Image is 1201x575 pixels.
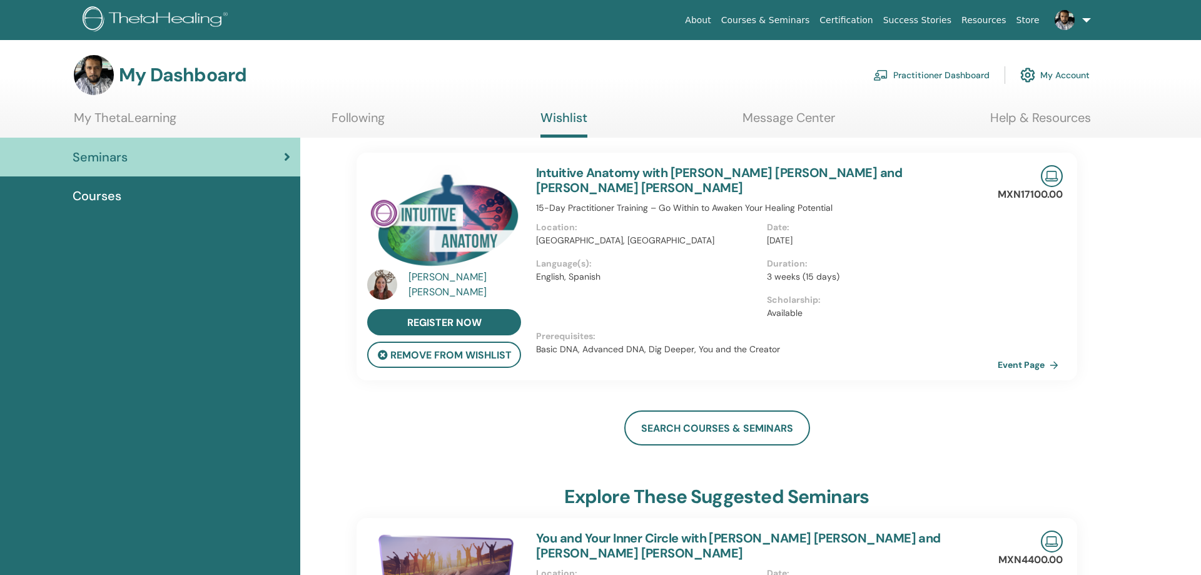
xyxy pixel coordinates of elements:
a: Event Page [998,355,1063,374]
p: [DATE] [767,234,990,247]
a: About [680,9,716,32]
p: 3 weeks (15 days) [767,270,990,283]
a: Success Stories [878,9,956,32]
a: [PERSON_NAME] [PERSON_NAME] [408,270,524,300]
p: Duration : [767,257,990,270]
a: search courses & seminars [624,410,810,445]
span: Courses [73,186,121,205]
img: Live Online Seminar [1041,531,1063,552]
h3: explore these suggested seminars [564,486,869,508]
a: Resources [956,9,1011,32]
p: 15-Day Practitioner Training – Go Within to Awaken Your Healing Potential [536,201,998,215]
a: My Account [1020,61,1090,89]
a: Intuitive Anatomy with [PERSON_NAME] [PERSON_NAME] and [PERSON_NAME] [PERSON_NAME] [536,165,902,196]
a: Help & Resources [990,110,1091,135]
p: Language(s) : [536,257,759,270]
p: Date : [767,221,990,234]
a: Certification [814,9,878,32]
button: remove from wishlist [367,342,521,368]
a: register now [367,309,521,335]
a: Wishlist [540,110,587,138]
p: MXN17100.00 [998,187,1063,202]
img: Live Online Seminar [1041,165,1063,187]
p: Location : [536,221,759,234]
a: My ThetaLearning [74,110,176,135]
p: Scholarship : [767,293,990,307]
p: English, Spanish [536,270,759,283]
img: default.jpg [74,55,114,95]
a: Following [332,110,385,135]
span: Seminars [73,148,128,166]
h3: My Dashboard [119,64,246,86]
p: MXN4400.00 [998,552,1063,567]
span: register now [407,316,482,329]
img: cog.svg [1020,64,1035,86]
a: Message Center [742,110,835,135]
img: chalkboard-teacher.svg [873,69,888,81]
a: You and Your Inner Circle with [PERSON_NAME] [PERSON_NAME] and [PERSON_NAME] [PERSON_NAME] [536,530,941,561]
img: default.jpg [1055,10,1075,30]
a: Practitioner Dashboard [873,61,990,89]
img: logo.png [83,6,232,34]
img: default.jpg [367,270,397,300]
a: Store [1011,9,1045,32]
p: Basic DNA, Advanced DNA, Dig Deeper, You and the Creator [536,343,998,356]
img: Intuitive Anatomy [367,165,521,273]
p: Available [767,307,990,320]
p: [GEOGRAPHIC_DATA], [GEOGRAPHIC_DATA] [536,234,759,247]
p: Prerequisites : [536,330,998,343]
a: Courses & Seminars [716,9,815,32]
